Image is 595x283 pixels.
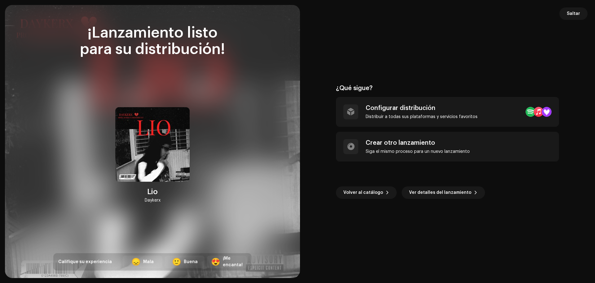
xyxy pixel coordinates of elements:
[115,107,190,182] img: 71ce622b-3fce-474d-8140-6305fbf46e21
[343,186,383,199] span: Volver al catálogo
[172,258,181,266] div: 🙂
[58,260,112,264] span: Califique su experiencia
[223,255,243,268] div: ¡Me encanta!
[366,139,470,147] div: Crear otro lanzamiento
[143,259,154,265] div: Mala
[559,7,588,20] button: Saltar
[211,258,220,266] div: 😍
[366,104,478,112] div: Configurar distribución
[53,25,252,58] div: ¡Lanzamiento listo para su distribución!
[402,186,485,199] button: Ver detalles del lanzamiento
[147,187,158,197] div: Lio
[409,186,471,199] span: Ver detalles del lanzamiento
[366,114,478,119] div: Distribuir a todas sus plataformas y servicios favoritos
[336,132,559,162] re-a-post-create-item: Crear otro lanzamiento
[336,84,559,92] div: ¿Qué sigue?
[366,149,470,154] div: Siga el mismo proceso para un nuevo lanzamiento
[567,7,580,20] span: Saltar
[131,258,141,266] div: 😞
[184,259,198,265] div: Buena
[145,197,161,204] div: Daykerx
[336,186,397,199] button: Volver al catálogo
[336,97,559,127] re-a-post-create-item: Configurar distribución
